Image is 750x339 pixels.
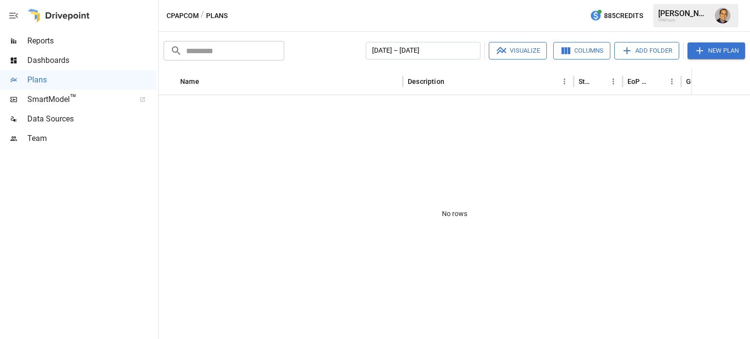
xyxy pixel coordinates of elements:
div: Name [180,78,199,85]
button: Sort [736,75,750,88]
button: Tom Gatto [709,2,736,29]
div: Description [408,78,444,85]
div: CPAPcom [658,18,709,22]
span: ™ [70,92,77,104]
span: Dashboards [27,55,156,66]
button: Add Folder [614,42,679,60]
div: Status [579,78,592,85]
div: [PERSON_NAME] [658,9,709,18]
button: Sort [651,75,665,88]
span: Plans [27,74,156,86]
div: / [201,10,204,22]
button: Columns [553,42,610,60]
div: EoP Cash [627,78,650,85]
button: Visualize [489,42,547,60]
button: Status column menu [606,75,620,88]
button: CPAPcom [167,10,199,22]
button: Sort [445,75,459,88]
button: [DATE] – [DATE] [366,42,480,60]
button: New Plan [687,42,745,59]
button: EoP Cash column menu [665,75,679,88]
span: SmartModel [27,94,129,105]
button: Description column menu [558,75,571,88]
span: Data Sources [27,113,156,125]
img: Tom Gatto [715,8,730,23]
button: Sort [200,75,214,88]
span: 885 Credits [604,10,643,22]
button: 885Credits [586,7,647,25]
span: Team [27,133,156,144]
div: No rows [159,95,750,332]
span: Reports [27,35,156,47]
div: Gross Sales [686,78,719,85]
button: Sort [593,75,606,88]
